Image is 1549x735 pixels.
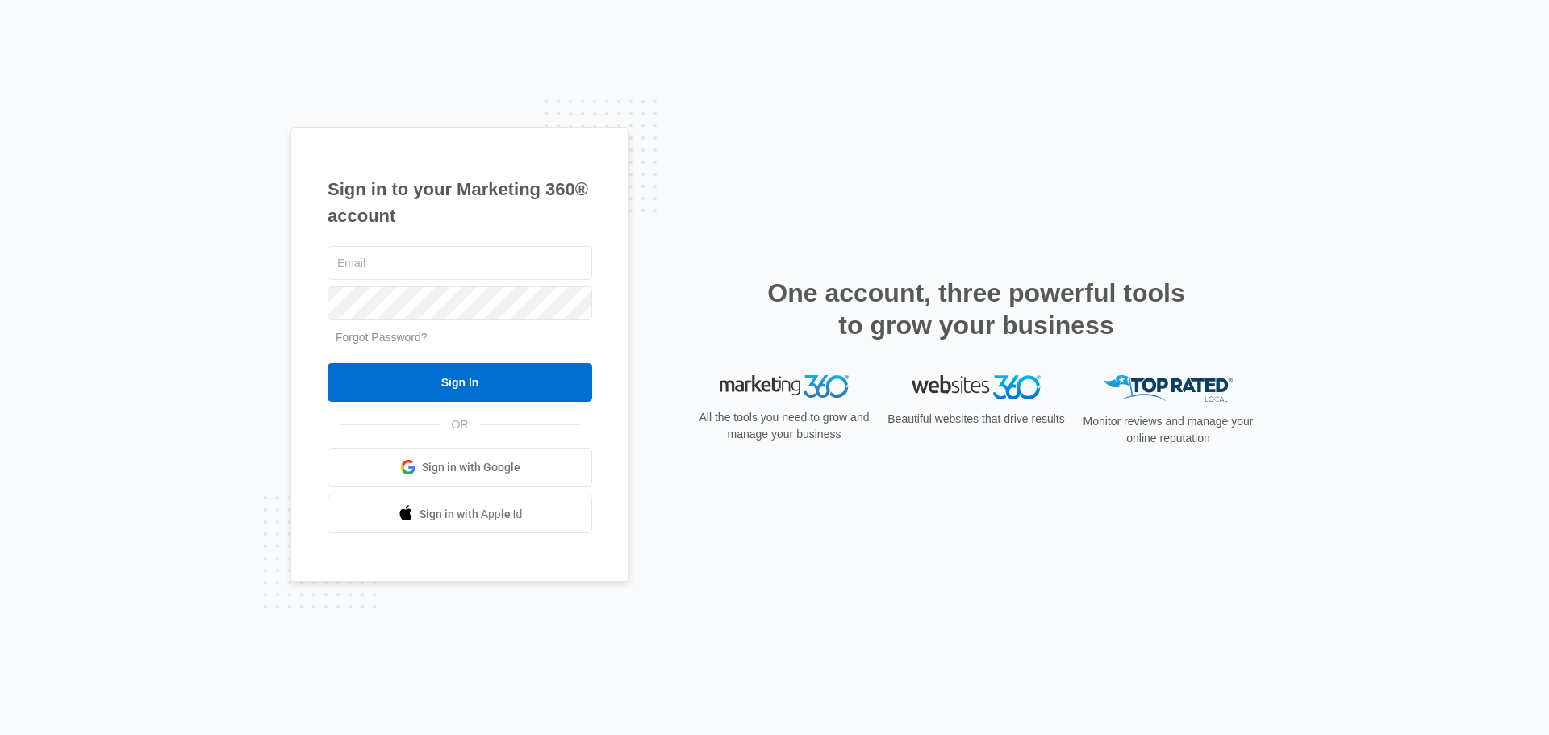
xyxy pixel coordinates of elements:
[1078,413,1259,447] p: Monitor reviews and manage your online reputation
[420,506,523,523] span: Sign in with Apple Id
[886,411,1067,428] p: Beautiful websites that drive results
[328,448,592,487] a: Sign in with Google
[720,375,849,398] img: Marketing 360
[328,363,592,402] input: Sign In
[440,416,480,433] span: OR
[328,246,592,280] input: Email
[422,459,520,476] span: Sign in with Google
[1104,375,1233,402] img: Top Rated Local
[694,409,875,443] p: All the tools you need to grow and manage your business
[912,375,1041,399] img: Websites 360
[336,331,428,344] a: Forgot Password?
[328,176,592,229] h1: Sign in to your Marketing 360® account
[328,495,592,533] a: Sign in with Apple Id
[762,277,1190,341] h2: One account, three powerful tools to grow your business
